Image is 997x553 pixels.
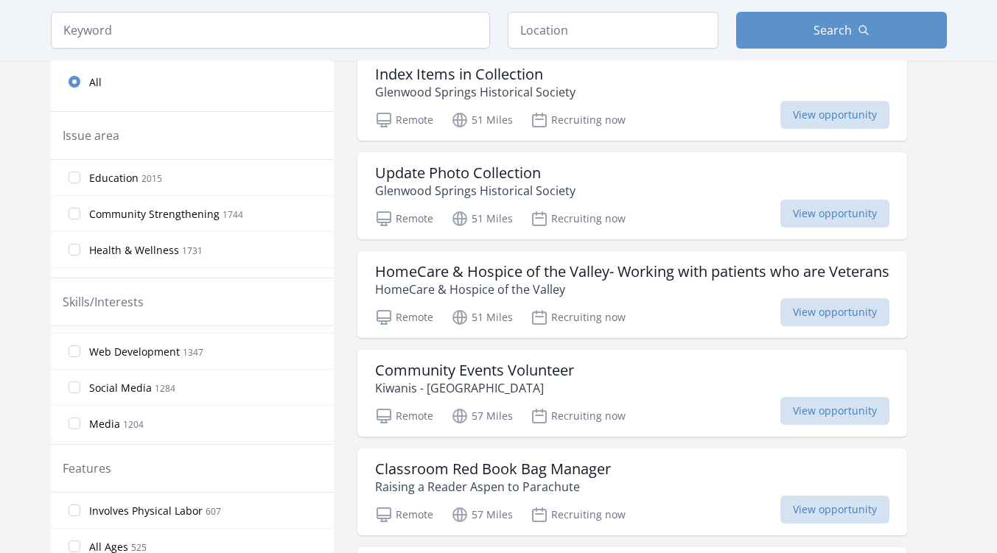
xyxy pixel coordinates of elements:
[357,152,907,239] a: Update Photo Collection Glenwood Springs Historical Society Remote 51 Miles Recruiting now View o...
[375,362,574,379] h3: Community Events Volunteer
[531,407,626,425] p: Recruiting now
[451,506,513,524] p: 57 Miles
[814,21,852,39] span: Search
[531,210,626,228] p: Recruiting now
[141,172,162,185] span: 2015
[375,379,574,397] p: Kiwanis - [GEOGRAPHIC_DATA]
[63,293,144,311] legend: Skills/Interests
[780,200,889,228] span: View opportunity
[375,281,889,298] p: HomeCare & Hospice of the Valley
[451,111,513,129] p: 51 Miles
[69,345,80,357] input: Web Development 1347
[375,210,433,228] p: Remote
[357,251,907,338] a: HomeCare & Hospice of the Valley- Working with patients who are Veterans HomeCare & Hospice of th...
[375,263,889,281] h3: HomeCare & Hospice of the Valley- Working with patients who are Veterans
[123,418,144,431] span: 1204
[69,504,80,516] input: Involves Physical Labor 607
[508,12,718,49] input: Location
[89,345,180,359] span: Web Development
[182,244,203,257] span: 1731
[780,496,889,524] span: View opportunity
[51,12,490,49] input: Keyword
[63,127,119,144] legend: Issue area
[375,506,433,524] p: Remote
[69,540,80,552] input: All Ages 525
[375,83,576,101] p: Glenwood Springs Historical Society
[375,164,576,182] h3: Update Photo Collection
[183,346,203,359] span: 1347
[223,208,243,221] span: 1744
[375,111,433,129] p: Remote
[375,478,611,496] p: Raising a Reader Aspen to Parachute
[780,397,889,425] span: View opportunity
[69,418,80,429] input: Media 1204
[69,381,80,393] input: Social Media 1284
[736,12,947,49] button: Search
[63,459,111,477] legend: Features
[69,172,80,183] input: Education 2015
[51,67,334,96] a: All
[451,309,513,326] p: 51 Miles
[375,66,576,83] h3: Index Items in Collection
[375,460,611,478] h3: Classroom Red Book Bag Manager
[357,54,907,141] a: Index Items in Collection Glenwood Springs Historical Society Remote 51 Miles Recruiting now View...
[357,350,907,437] a: Community Events Volunteer Kiwanis - [GEOGRAPHIC_DATA] Remote 57 Miles Recruiting now View opport...
[89,171,139,186] span: Education
[89,207,220,222] span: Community Strengthening
[89,381,152,395] span: Social Media
[375,407,433,425] p: Remote
[89,243,179,258] span: Health & Wellness
[375,182,576,200] p: Glenwood Springs Historical Society
[89,75,102,90] span: All
[451,407,513,425] p: 57 Miles
[780,101,889,129] span: View opportunity
[531,111,626,129] p: Recruiting now
[531,309,626,326] p: Recruiting now
[375,309,433,326] p: Remote
[531,506,626,524] p: Recruiting now
[451,210,513,228] p: 51 Miles
[89,417,120,432] span: Media
[206,505,221,518] span: 607
[69,208,80,219] input: Community Strengthening 1744
[357,448,907,535] a: Classroom Red Book Bag Manager Raising a Reader Aspen to Parachute Remote 57 Miles Recruiting now...
[89,504,203,518] span: Involves Physical Labor
[780,298,889,326] span: View opportunity
[69,244,80,256] input: Health & Wellness 1731
[155,382,175,395] span: 1284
